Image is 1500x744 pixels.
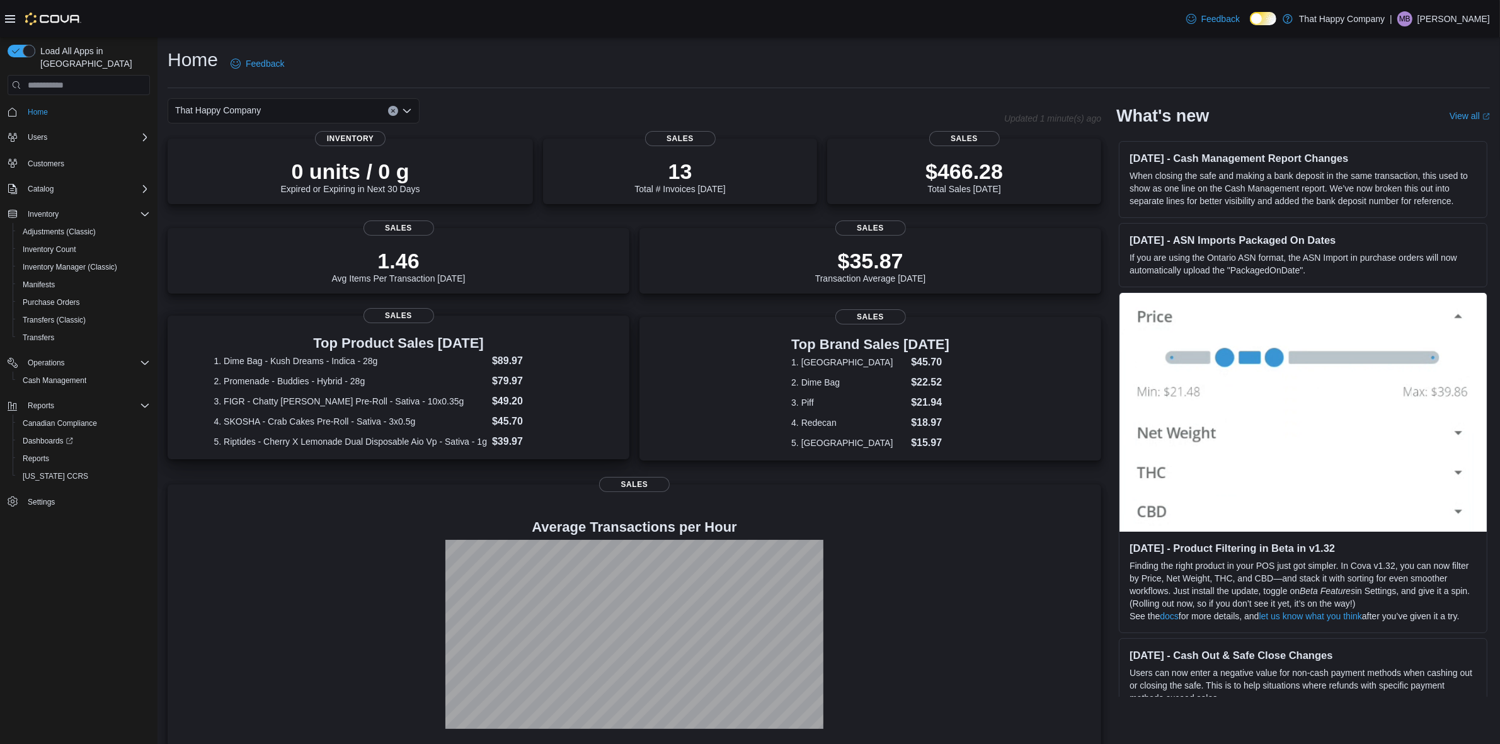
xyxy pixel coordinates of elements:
a: Customers [23,156,69,171]
span: Dashboards [18,433,150,449]
a: Transfers (Classic) [18,312,91,328]
button: Reports [23,398,59,413]
p: 13 [634,159,725,184]
a: let us know what you think [1259,611,1362,621]
span: Feedback [246,57,284,70]
span: Adjustments (Classic) [18,224,150,239]
span: Operations [23,355,150,370]
div: Avg Items Per Transaction [DATE] [332,248,466,283]
dd: $18.97 [911,415,949,430]
button: Users [23,130,52,145]
h4: Average Transactions per Hour [178,520,1091,535]
button: Inventory [3,205,155,223]
p: 1.46 [332,248,466,273]
span: Customers [28,159,64,169]
dd: $15.97 [911,435,949,450]
a: View allExternal link [1450,111,1490,121]
button: Users [3,129,155,146]
dt: 1. [GEOGRAPHIC_DATA] [791,356,906,369]
span: Users [28,132,47,142]
button: Reports [3,397,155,415]
div: Total # Invoices [DATE] [634,159,725,194]
dt: 2. Dime Bag [791,376,906,389]
p: [PERSON_NAME] [1417,11,1490,26]
span: Purchase Orders [18,295,150,310]
button: Inventory [23,207,64,222]
span: Inventory Manager (Classic) [18,260,150,275]
svg: External link [1482,113,1490,120]
div: Mark Borromeo [1397,11,1412,26]
span: Catalog [28,184,54,194]
span: Dashboards [23,436,73,446]
span: Adjustments (Classic) [23,227,96,237]
dt: 5. Riptides - Cherry X Lemonade Dual Disposable Aio Vp - Sativa - 1g [214,435,487,448]
dt: 4. Redecan [791,416,906,429]
a: Reports [18,451,54,466]
h3: Top Product Sales [DATE] [214,336,583,351]
p: See the for more details, and after you’ve given it a try. [1130,610,1477,622]
span: Sales [599,477,670,492]
dd: $49.20 [492,394,583,409]
button: Open list of options [402,106,412,116]
span: Inventory [28,209,59,219]
h3: [DATE] - Cash Out & Safe Close Changes [1130,649,1477,661]
span: Manifests [23,280,55,290]
a: Dashboards [13,432,155,450]
span: [US_STATE] CCRS [23,471,88,481]
p: If you are using the Ontario ASN format, the ASN Import in purchase orders will now automatically... [1130,251,1477,277]
button: Manifests [13,276,155,294]
span: Cash Management [18,373,150,388]
span: Sales [364,308,434,323]
a: Feedback [226,51,289,76]
button: Adjustments (Classic) [13,223,155,241]
span: Load All Apps in [GEOGRAPHIC_DATA] [35,45,150,70]
span: Inventory Manager (Classic) [23,262,117,272]
input: Dark Mode [1250,12,1276,25]
button: Cash Management [13,372,155,389]
a: Home [23,105,53,120]
a: Purchase Orders [18,295,85,310]
span: Operations [28,358,65,368]
span: Inventory [23,207,150,222]
span: Sales [835,309,906,324]
button: [US_STATE] CCRS [13,467,155,485]
p: Updated 1 minute(s) ago [1004,113,1101,123]
a: Inventory Manager (Classic) [18,260,122,275]
p: That Happy Company [1299,11,1385,26]
p: 0 units / 0 g [281,159,420,184]
h1: Home [168,47,218,72]
span: Inventory Count [23,244,76,255]
h2: What's new [1116,106,1209,126]
dd: $22.52 [911,375,949,390]
button: Catalog [23,181,59,197]
dt: 1. Dime Bag - Kush Dreams - Indica - 28g [214,355,487,367]
p: Finding the right product in your POS just got simpler. In Cova v1.32, you can now filter by Pric... [1130,559,1477,610]
em: Beta Features [1300,586,1355,596]
nav: Complex example [8,98,150,544]
div: Expired or Expiring in Next 30 Days [281,159,420,194]
a: Adjustments (Classic) [18,224,101,239]
p: Users can now enter a negative value for non-cash payment methods when cashing out or closing the... [1130,667,1477,704]
span: Sales [645,131,716,146]
span: Feedback [1201,13,1240,25]
span: Home [23,104,150,120]
button: Home [3,103,155,121]
span: Transfers [23,333,54,343]
a: Transfers [18,330,59,345]
span: Catalog [23,181,150,197]
button: Catalog [3,180,155,198]
img: Cova [25,13,81,25]
h3: Top Brand Sales [DATE] [791,337,949,352]
button: Reports [13,450,155,467]
span: Customers [23,155,150,171]
button: Operations [23,355,70,370]
button: Customers [3,154,155,172]
a: Canadian Compliance [18,416,102,431]
span: Reports [23,454,49,464]
span: Settings [28,497,55,507]
p: When closing the safe and making a bank deposit in the same transaction, this used to show as one... [1130,169,1477,207]
dd: $79.97 [492,374,583,389]
a: Settings [23,495,60,510]
dt: 3. FIGR - Chatty [PERSON_NAME] Pre-Roll - Sativa - 10x0.35g [214,395,487,408]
